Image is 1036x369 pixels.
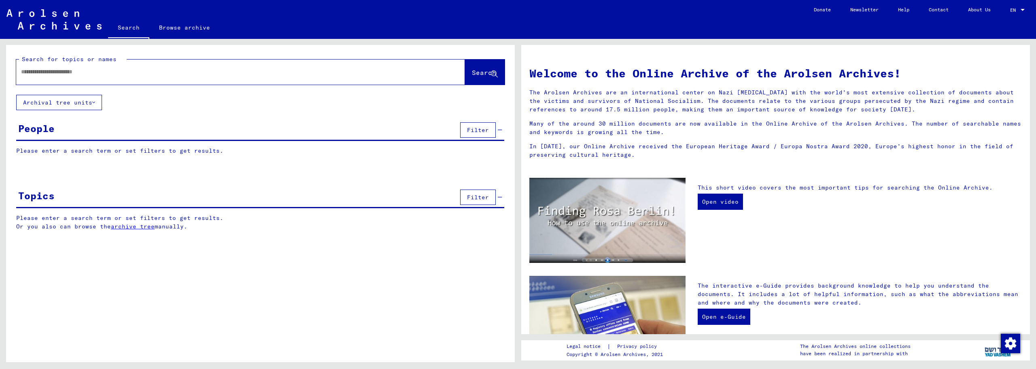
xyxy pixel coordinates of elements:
[472,68,496,77] span: Search
[529,88,1022,114] p: The Arolsen Archives are an international center on Nazi [MEDICAL_DATA] with the world’s most ext...
[698,282,1022,307] p: The interactive e-Guide provides background knowledge to help you understand the documents. It in...
[529,65,1022,82] h1: Welcome to the Online Archive of the Arolsen Archives!
[529,178,686,263] img: video.jpg
[529,119,1022,137] p: Many of the around 30 million documents are now available in the Online Archive of the Arolsen Ar...
[108,18,149,39] a: Search
[800,343,911,350] p: The Arolsen Archives online collections
[698,309,750,325] a: Open e-Guide
[567,342,667,351] div: |
[460,190,496,205] button: Filter
[800,350,911,357] p: have been realized in partnership with
[18,121,55,136] div: People
[1000,333,1020,353] div: Change consent
[460,122,496,138] button: Filter
[16,95,102,110] button: Archival tree units
[16,147,504,155] p: Please enter a search term or set filters to get results.
[467,126,489,134] span: Filter
[18,188,55,203] div: Topics
[567,351,667,358] p: Copyright © Arolsen Archives, 2021
[983,340,1013,360] img: yv_logo.png
[16,214,505,231] p: Please enter a search term or set filters to get results. Or you also can browse the manually.
[1001,334,1020,353] img: Change consent
[467,194,489,201] span: Filter
[465,60,505,85] button: Search
[111,223,155,230] a: archive tree
[567,342,607,351] a: Legal notice
[698,194,743,210] a: Open video
[529,142,1022,159] p: In [DATE], our Online Archive received the European Heritage Award / Europa Nostra Award 2020, Eu...
[22,55,117,63] mat-label: Search for topics or names
[1010,7,1019,13] span: EN
[6,9,102,30] img: Arolsen_neg.svg
[698,183,1022,192] p: This short video covers the most important tips for searching the Online Archive.
[611,342,667,351] a: Privacy policy
[149,18,220,37] a: Browse archive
